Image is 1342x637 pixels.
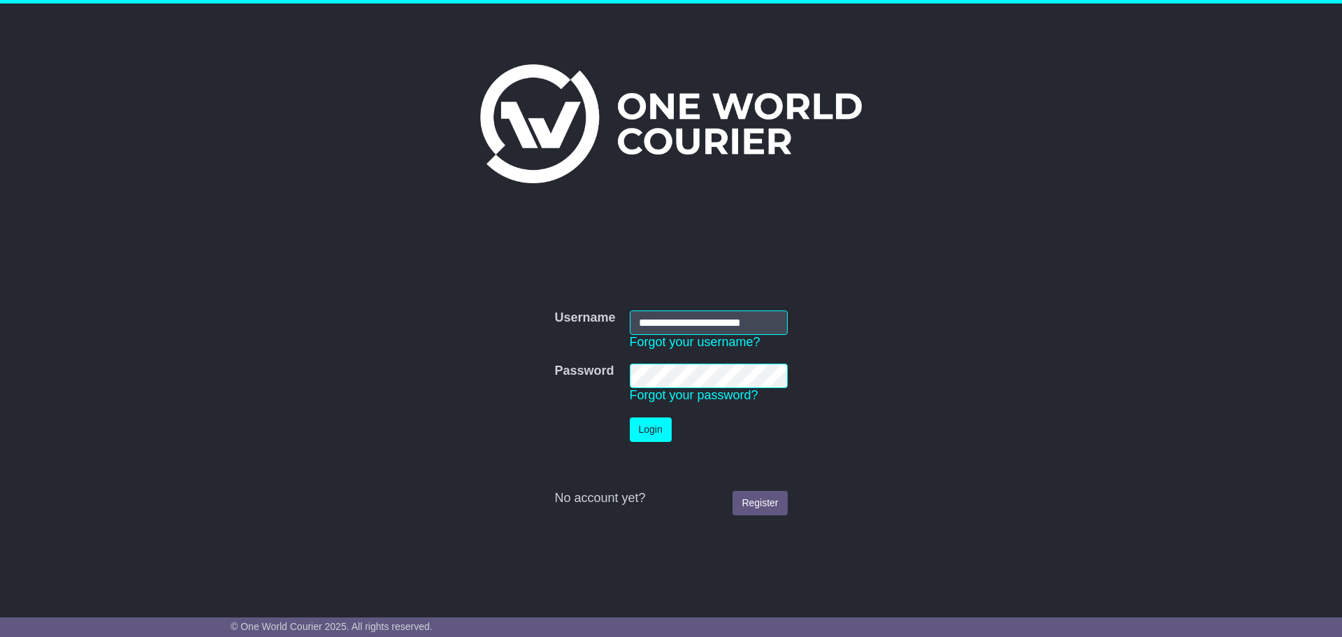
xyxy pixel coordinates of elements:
label: Username [554,310,615,326]
button: Login [630,417,672,442]
a: Register [733,491,787,515]
img: One World [480,64,862,183]
label: Password [554,364,614,379]
span: © One World Courier 2025. All rights reserved. [231,621,433,632]
a: Forgot your username? [630,335,760,349]
a: Forgot your password? [630,388,758,402]
div: No account yet? [554,491,787,506]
